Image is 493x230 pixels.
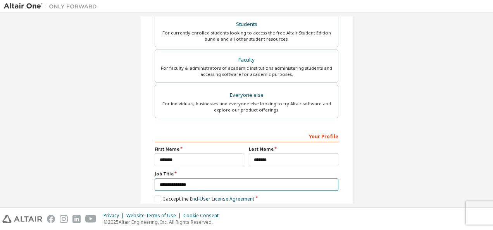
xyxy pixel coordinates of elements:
[160,19,333,30] div: Students
[160,90,333,101] div: Everyone else
[155,196,254,202] label: I accept the
[60,215,68,223] img: instagram.svg
[160,30,333,42] div: For currently enrolled students looking to access the free Altair Student Edition bundle and all ...
[155,146,244,152] label: First Name
[103,213,126,219] div: Privacy
[4,2,101,10] img: Altair One
[160,55,333,65] div: Faculty
[160,101,333,113] div: For individuals, businesses and everyone else looking to try Altair software and explore our prod...
[183,213,223,219] div: Cookie Consent
[160,65,333,77] div: For faculty & administrators of academic institutions administering students and accessing softwa...
[47,215,55,223] img: facebook.svg
[155,171,338,177] label: Job Title
[72,215,81,223] img: linkedin.svg
[2,215,42,223] img: altair_logo.svg
[126,213,183,219] div: Website Terms of Use
[190,196,254,202] a: End-User License Agreement
[249,146,338,152] label: Last Name
[85,215,97,223] img: youtube.svg
[103,219,223,225] p: © 2025 Altair Engineering, Inc. All Rights Reserved.
[155,130,338,142] div: Your Profile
